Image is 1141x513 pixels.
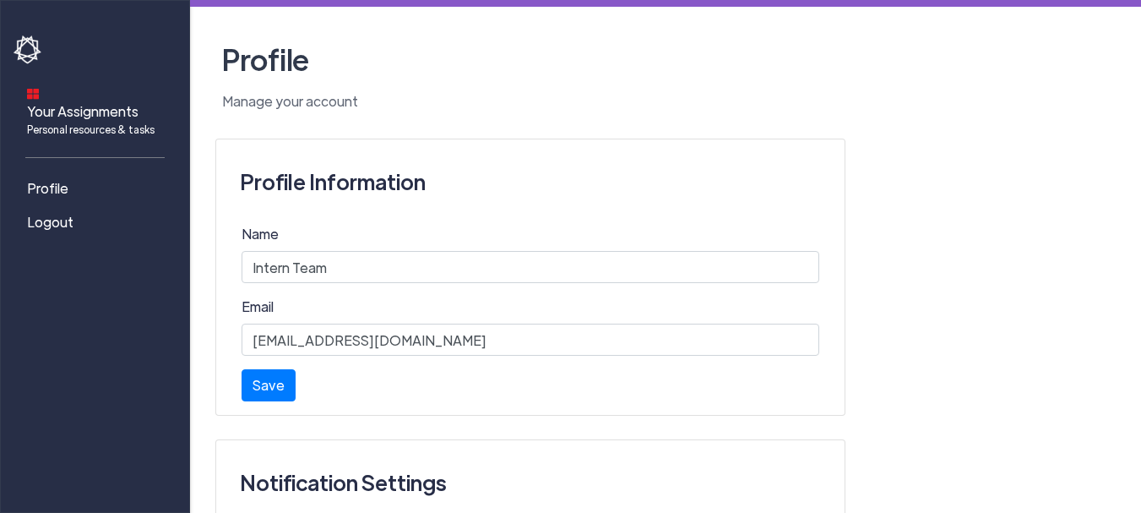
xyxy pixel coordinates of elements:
[27,212,73,232] span: Logout
[14,205,182,239] a: Logout
[242,369,296,401] button: Save
[242,297,274,317] label: Email
[27,88,39,100] img: dashboard-icon.svg
[242,224,279,244] label: Name
[215,34,1116,85] h2: Profile
[27,178,68,199] span: Profile
[240,161,822,203] h3: Profile Information
[240,461,822,504] h3: Notification Settings
[27,101,155,137] span: Your Assignments
[14,77,182,144] a: Your AssignmentsPersonal resources & tasks
[14,172,182,205] a: Profile
[215,91,1116,112] p: Manage your account
[27,122,155,137] span: Personal resources & tasks
[14,35,44,64] img: havoc-shield-logo-white.png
